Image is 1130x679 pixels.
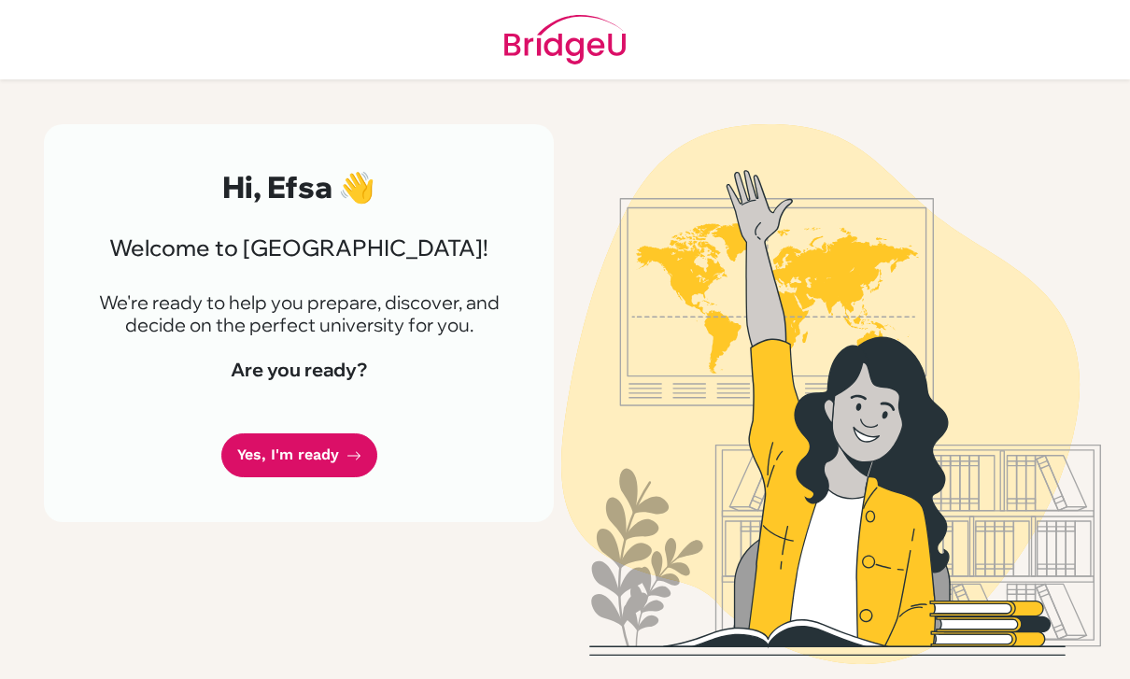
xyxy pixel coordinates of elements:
h3: Welcome to [GEOGRAPHIC_DATA]! [89,234,509,262]
p: We're ready to help you prepare, discover, and decide on the perfect university for you. [89,291,509,336]
h2: Hi, Efsa 👋 [89,169,509,205]
h4: Are you ready? [89,359,509,381]
a: Yes, I'm ready [221,433,377,477]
